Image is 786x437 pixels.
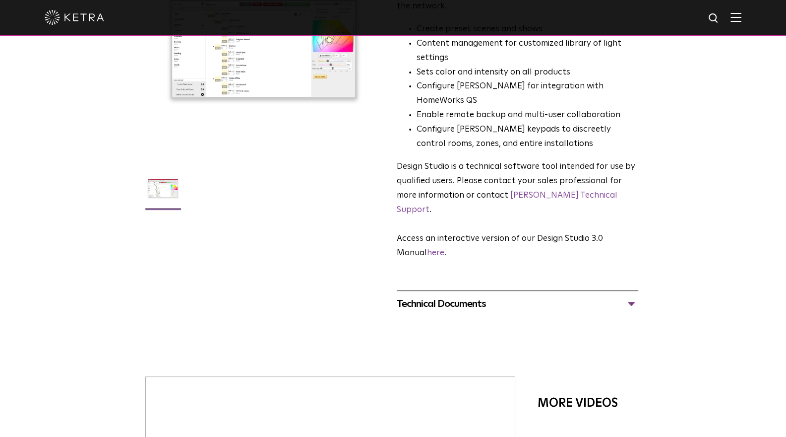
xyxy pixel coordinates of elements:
[144,169,182,215] img: DS-2.0
[45,10,104,25] img: ketra-logo-2019-white
[417,123,638,151] li: Configure [PERSON_NAME] keypads to discreetly control rooms, zones, and entire installations
[730,12,741,22] img: Hamburger%20Nav.svg
[417,108,638,123] li: Enable remote backup and multi-user collaboration
[397,296,638,312] div: Technical Documents
[538,391,626,415] div: More Videos
[397,160,638,218] p: Design Studio is a technical software tool intended for use by qualified users. Please contact yo...
[397,232,638,261] p: Access an interactive version of our Design Studio 3.0 Manual .
[427,249,444,257] a: here
[417,66,638,80] li: Sets color and intensity on all products
[397,191,617,214] a: [PERSON_NAME] Technical Support
[417,79,638,108] li: Configure [PERSON_NAME] for integration with HomeWorks QS
[708,12,720,25] img: search icon
[417,37,638,66] li: Content management for customized library of light settings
